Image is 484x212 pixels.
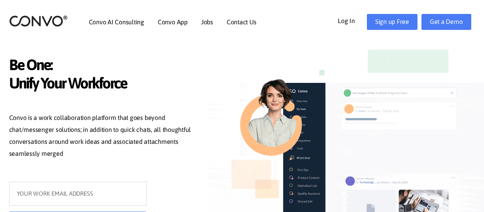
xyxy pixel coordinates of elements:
img: logo_2.png [9,15,68,27]
a: Log In [338,14,367,27]
a: Convo App [158,19,188,25]
span: Unify Your Workforce [9,74,196,94]
a: Get a Demo [421,14,471,30]
a: Sign up Free [367,14,417,30]
a: Contact Us [227,19,257,25]
a: Jobs [201,19,213,25]
a: Convo AI Consulting [89,19,144,25]
p: Convo is a work collaboration platform that goes beyond chat/messenger solutions; in addition to ... [9,112,196,161]
span: Be One: [9,56,196,76]
input: YOUR WORK EMAIL ADDRESS [9,182,147,206]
